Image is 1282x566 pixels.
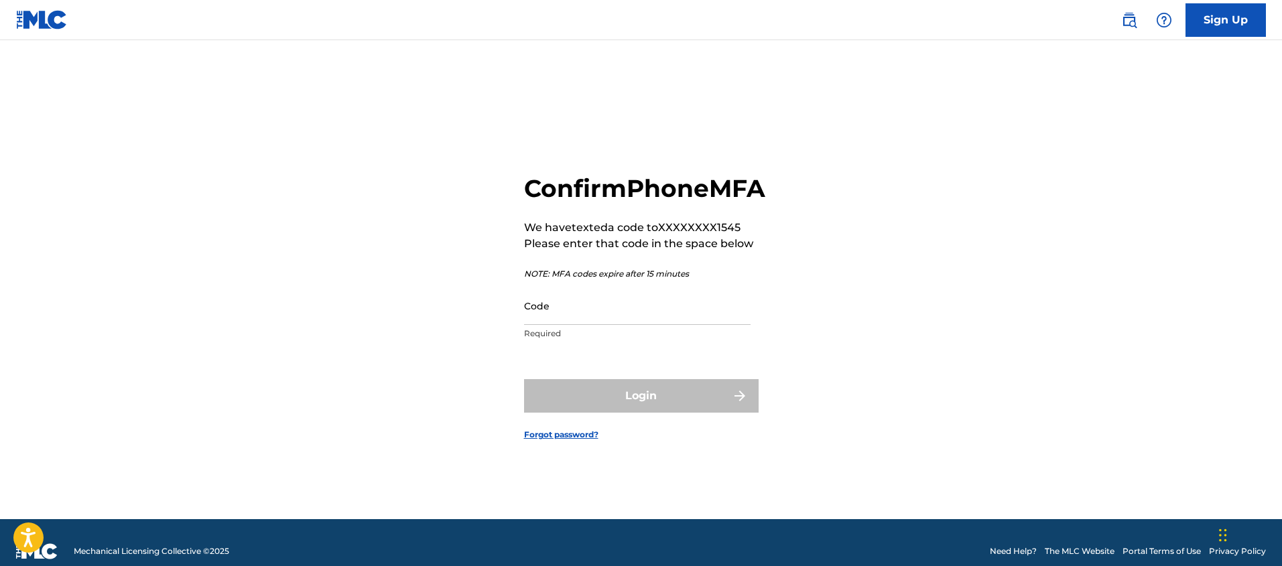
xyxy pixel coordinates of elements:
h2: Confirm Phone MFA [524,173,765,204]
a: Need Help? [990,545,1037,557]
img: help [1156,12,1172,28]
a: Portal Terms of Use [1123,545,1201,557]
div: Drag [1219,515,1227,555]
div: Help [1151,7,1177,33]
img: logo [16,543,58,559]
p: Required [524,328,751,340]
span: Mechanical Licensing Collective © 2025 [74,545,229,557]
a: Privacy Policy [1209,545,1266,557]
a: Sign Up [1185,3,1266,37]
p: We have texted a code to XXXXXXXX1545 [524,220,765,236]
p: Please enter that code in the space below [524,236,765,252]
img: MLC Logo [16,10,68,29]
p: NOTE: MFA codes expire after 15 minutes [524,268,765,280]
a: Forgot password? [524,429,598,441]
img: search [1121,12,1137,28]
a: The MLC Website [1045,545,1114,557]
a: Public Search [1116,7,1143,33]
iframe: Chat Widget [1215,502,1282,566]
